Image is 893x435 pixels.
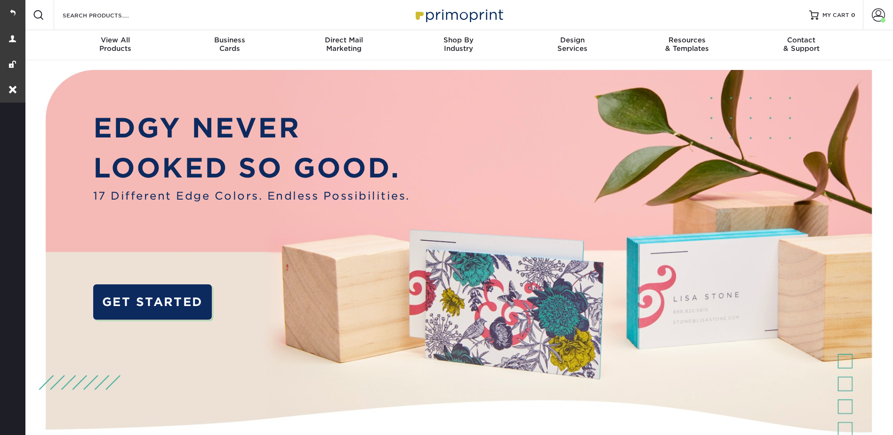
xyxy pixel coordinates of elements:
[172,36,287,44] span: Business
[172,30,287,60] a: BusinessCards
[287,36,401,44] span: Direct Mail
[630,36,744,53] div: & Templates
[744,36,859,44] span: Contact
[630,36,744,44] span: Resources
[287,36,401,53] div: Marketing
[58,36,173,44] span: View All
[58,36,173,53] div: Products
[851,12,855,18] span: 0
[515,30,630,60] a: DesignServices
[172,36,287,53] div: Cards
[515,36,630,53] div: Services
[822,11,849,19] span: MY CART
[515,36,630,44] span: Design
[744,36,859,53] div: & Support
[93,188,410,204] span: 17 Different Edge Colors. Endless Possibilities.
[401,30,515,60] a: Shop ByIndustry
[93,284,212,320] a: GET STARTED
[58,30,173,60] a: View AllProducts
[401,36,515,53] div: Industry
[411,5,506,25] img: Primoprint
[93,108,410,148] p: EDGY NEVER
[401,36,515,44] span: Shop By
[287,30,401,60] a: Direct MailMarketing
[93,148,410,188] p: LOOKED SO GOOD.
[744,30,859,60] a: Contact& Support
[62,9,153,21] input: SEARCH PRODUCTS.....
[630,30,744,60] a: Resources& Templates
